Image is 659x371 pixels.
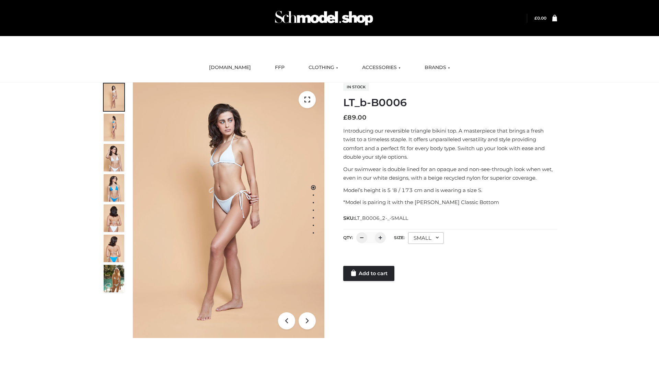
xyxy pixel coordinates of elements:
[343,266,394,281] a: Add to cart
[270,60,290,75] a: FFP
[133,82,324,338] img: ArielClassicBikiniTop_CloudNine_AzureSky_OW114ECO_1
[343,165,557,182] p: Our swimwear is double lined for an opaque and non-see-through look when wet, even in our white d...
[534,15,546,21] a: £0.00
[394,235,405,240] label: Size:
[343,83,369,91] span: In stock
[357,60,406,75] a: ACCESSORIES
[273,4,375,32] img: Schmodel Admin 964
[419,60,455,75] a: BRANDS
[408,232,444,244] div: SMALL
[534,15,546,21] bdi: 0.00
[204,60,256,75] a: [DOMAIN_NAME]
[343,198,557,207] p: *Model is pairing it with the [PERSON_NAME] Classic Bottom
[303,60,343,75] a: CLOTHING
[355,215,408,221] span: LT_B0006_2-_-SMALL
[104,83,124,111] img: ArielClassicBikiniTop_CloudNine_AzureSky_OW114ECO_1-scaled.jpg
[104,265,124,292] img: Arieltop_CloudNine_AzureSky2.jpg
[343,214,409,222] span: SKU:
[343,114,347,121] span: £
[343,114,367,121] bdi: 89.00
[104,235,124,262] img: ArielClassicBikiniTop_CloudNine_AzureSky_OW114ECO_8-scaled.jpg
[343,97,557,109] h1: LT_b-B0006
[343,235,353,240] label: QTY:
[104,114,124,141] img: ArielClassicBikiniTop_CloudNine_AzureSky_OW114ECO_2-scaled.jpg
[343,186,557,195] p: Model’s height is 5 ‘8 / 173 cm and is wearing a size S.
[104,204,124,232] img: ArielClassicBikiniTop_CloudNine_AzureSky_OW114ECO_7-scaled.jpg
[104,144,124,171] img: ArielClassicBikiniTop_CloudNine_AzureSky_OW114ECO_3-scaled.jpg
[104,174,124,202] img: ArielClassicBikiniTop_CloudNine_AzureSky_OW114ECO_4-scaled.jpg
[343,126,557,161] p: Introducing our reversible triangle bikini top. A masterpiece that brings a fresh twist to a time...
[534,15,537,21] span: £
